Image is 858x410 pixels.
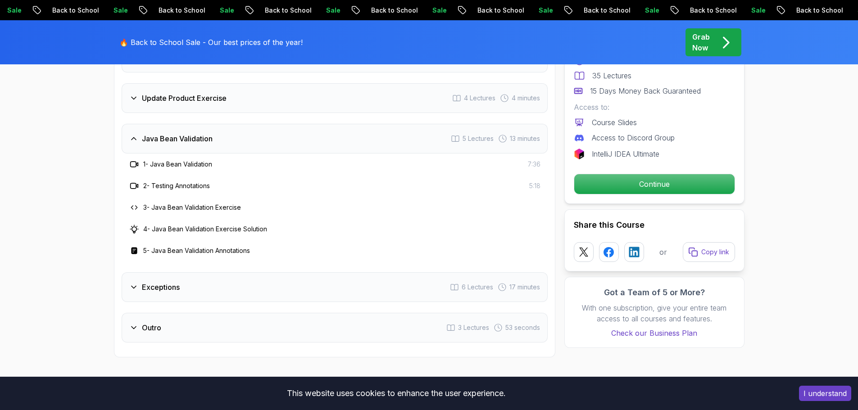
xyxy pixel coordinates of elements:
h3: Got a Team of 5 or More? [574,286,735,299]
h3: 4 - Java Bean Validation Exercise Solution [143,225,267,234]
h3: Outro [142,322,161,333]
p: Access to Discord Group [592,132,675,143]
span: 53 seconds [505,323,540,332]
button: Exceptions6 Lectures 17 minutes [122,272,548,302]
span: 5 Lectures [463,134,494,143]
p: Back to School [41,6,103,15]
p: Back to School [573,6,634,15]
p: IntelliJ IDEA Ultimate [592,149,659,159]
span: 4 minutes [512,94,540,103]
p: Sale [209,6,238,15]
p: 15 Days Money Back Guaranteed [590,86,701,96]
p: Grab Now [692,32,710,53]
a: Check our Business Plan [574,328,735,338]
p: Back to School [148,6,209,15]
h3: 2 - Testing Annotations [143,181,210,190]
span: 17 minutes [509,283,540,292]
button: Accept cookies [799,386,851,401]
button: Update Product Exercise4 Lectures 4 minutes [122,83,548,113]
p: Back to School [467,6,528,15]
h3: 1 - Java Bean Validation [143,160,212,169]
p: Sale [740,6,769,15]
p: Continue [574,174,735,194]
button: Outro3 Lectures 53 seconds [122,313,548,342]
p: With one subscription, give your entire team access to all courses and features. [574,302,735,324]
button: Java Bean Validation5 Lectures 13 minutes [122,124,548,153]
h3: 3 - Java Bean Validation Exercise [143,203,241,212]
p: Sale [315,6,344,15]
img: jetbrains logo [574,149,585,159]
h3: Exceptions [142,282,180,293]
h3: Update Product Exercise [142,93,227,104]
p: Copy link [701,248,729,257]
p: 🔥 Back to School Sale - Our best prices of the year! [119,37,303,48]
button: Continue [574,174,735,194]
span: 5:18 [529,181,540,190]
span: 7:36 [528,160,540,169]
p: Access to: [574,102,735,113]
button: Copy link [683,242,735,262]
p: Sale [103,6,132,15]
p: Sale [422,6,450,15]
h3: 5 - Java Bean Validation Annotations [143,246,250,255]
h2: Share this Course [574,219,735,231]
p: Back to School [679,6,740,15]
p: Course Slides [592,117,637,128]
p: Sale [528,6,557,15]
p: Back to School [785,6,847,15]
p: Back to School [360,6,422,15]
p: or [659,247,667,257]
h3: Java Bean Validation [142,133,213,144]
p: Back to School [254,6,315,15]
div: This website uses cookies to enhance the user experience. [7,383,785,403]
p: 35 Lectures [592,70,631,81]
span: 4 Lectures [464,94,495,103]
span: 3 Lectures [458,323,489,332]
p: Sale [634,6,663,15]
span: 13 minutes [510,134,540,143]
span: 6 Lectures [462,283,493,292]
